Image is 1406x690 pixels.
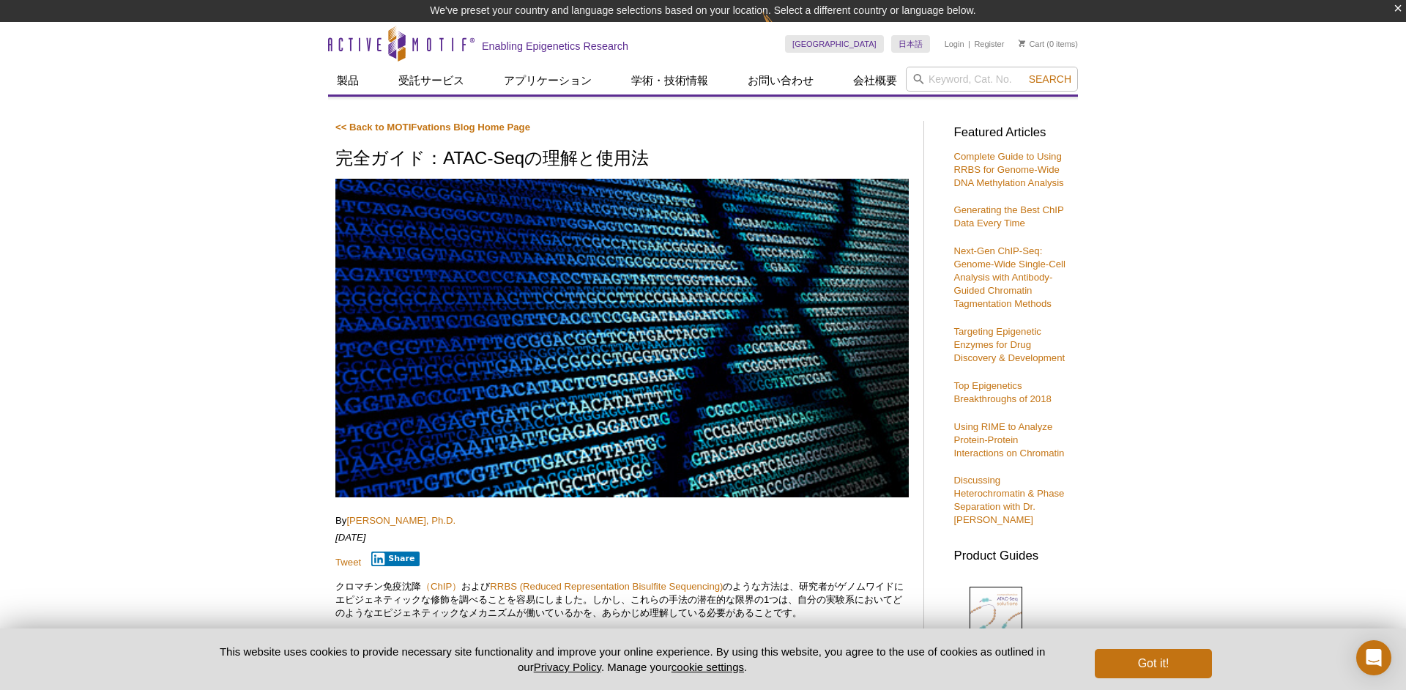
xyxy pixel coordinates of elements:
[1019,39,1044,49] a: Cart
[762,11,801,45] img: Change Here
[953,245,1065,309] a: Next-Gen ChIP-Seq: Genome-Wide Single-Cell Analysis with Antibody-Guided Chromatin Tagmentation M...
[953,475,1064,525] a: Discussing Heterochromatin & Phase Separation with Dr. [PERSON_NAME]
[739,67,822,94] a: お問い合わせ
[335,514,909,527] p: By
[953,421,1064,459] a: Using RIME to Analyze Protein-Protein Interactions on Chromatin
[844,67,906,94] a: 会社概要
[906,67,1078,92] input: Keyword, Cat. No.
[1095,649,1212,678] button: Got it!
[534,661,601,673] a: Privacy Policy
[1029,73,1071,85] span: Search
[1024,73,1076,86] button: Search
[785,35,884,53] a: [GEOGRAPHIC_DATA]
[1019,40,1025,47] img: Your Cart
[335,179,909,497] img: ATAC-Seq
[335,532,366,543] em: [DATE]
[945,39,964,49] a: Login
[194,644,1071,675] p: This website uses cookies to provide necessary site functionality and improve your online experie...
[390,67,473,94] a: 受託サービス
[371,552,420,566] button: Share
[953,585,1049,686] a: ComprehensiveATAC-Seq Solutions
[970,587,1022,655] img: Comprehensive ATAC-Seq Solutions
[974,39,1004,49] a: Register
[495,67,600,94] a: アプリケーション
[953,204,1063,229] a: Generating the Best ChIP Data Every Time
[335,557,361,568] a: Tweet
[953,326,1065,363] a: Targeting Epigenetic Enzymes for Drug Discovery & Development
[953,127,1071,139] h3: Featured Articles
[672,661,744,673] button: cookie settings
[953,151,1063,188] a: Complete Guide to Using RRBS for Genome-Wide DNA Methylation Analysis
[335,149,909,170] h1: 完全ガイド：ATAC-Seqの理解と使用法
[953,541,1071,563] h3: Product Guides
[482,40,628,53] h2: Enabling Epigenetics Research
[328,67,368,94] a: 製品
[421,581,461,592] a: （ChIP）
[1019,35,1078,53] li: (0 items)
[891,35,930,53] a: 日本語
[953,380,1051,404] a: Top Epigenetics Breakthroughs of 2018
[346,515,455,526] a: [PERSON_NAME], Ph.D.
[622,67,717,94] a: 学術・技術情報
[335,122,530,133] a: << Back to MOTIFvations Blog Home Page
[968,35,970,53] li: |
[1356,640,1391,675] div: Open Intercom Messenger
[335,580,909,620] p: クロマチン免疫沈降 および のような方法は、研究者がゲノムワイドにエピジェネティックな修飾を調べることを容易にしました。しかし、これらの手法の潜在的な限界の1つは、自分の実験系においてどのような...
[490,581,723,592] a: RRBS (Reduced Representation Bisulfite Sequencing)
